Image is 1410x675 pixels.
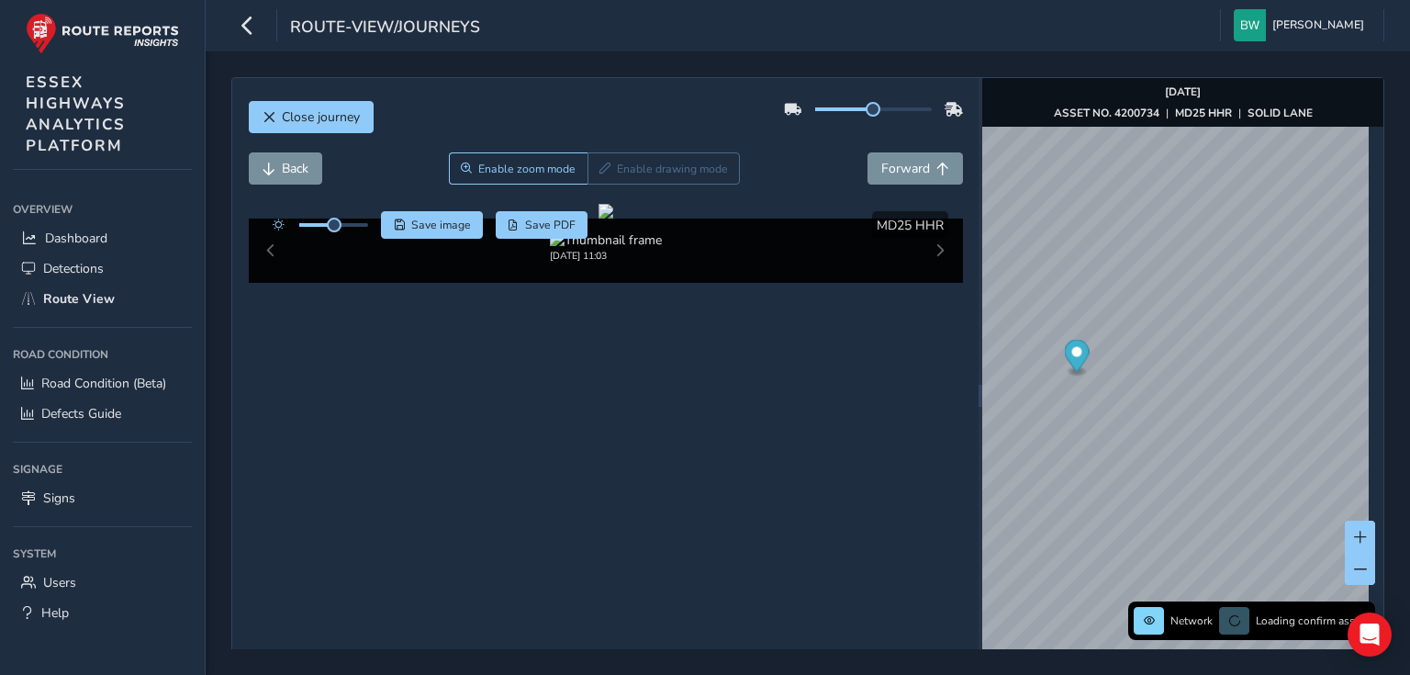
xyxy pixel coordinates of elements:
span: Route View [43,290,115,308]
a: Signs [13,483,192,513]
div: Overview [13,196,192,223]
span: [PERSON_NAME] [1272,9,1364,41]
a: Route View [13,284,192,314]
strong: [DATE] [1165,84,1201,99]
span: Network [1170,613,1213,628]
span: Forward [881,160,930,177]
strong: ASSET NO. 4200734 [1054,106,1159,120]
div: Signage [13,456,192,483]
span: Defects Guide [41,405,121,422]
span: MD25 HHR [877,217,944,234]
span: Signs [43,489,75,507]
div: Map marker [1065,340,1090,377]
a: Dashboard [13,223,192,253]
a: Road Condition (Beta) [13,368,192,399]
a: Detections [13,253,192,284]
span: Back [282,160,308,177]
img: rr logo [26,13,179,54]
a: Users [13,568,192,598]
div: System [13,540,192,568]
div: [DATE] 11:03 [550,249,662,263]
span: ESSEX HIGHWAYS ANALYTICS PLATFORM [26,72,126,156]
span: route-view/journeys [290,16,480,41]
span: Help [41,604,69,622]
span: Close journey [282,108,360,126]
img: diamond-layout [1234,9,1266,41]
button: Close journey [249,101,374,133]
span: Enable zoom mode [478,162,576,176]
span: Road Condition (Beta) [41,375,166,392]
button: [PERSON_NAME] [1234,9,1371,41]
span: Users [43,574,76,591]
strong: MD25 HHR [1175,106,1232,120]
button: Save [381,211,483,239]
img: Thumbnail frame [550,231,662,249]
div: | | [1054,106,1313,120]
button: Zoom [449,152,587,185]
a: Defects Guide [13,399,192,429]
span: Save image [411,218,471,232]
a: Help [13,598,192,628]
span: Dashboard [45,230,107,247]
button: Back [249,152,322,185]
button: Forward [867,152,963,185]
span: Detections [43,260,104,277]
span: Save PDF [525,218,576,232]
strong: SOLID LANE [1248,106,1313,120]
span: Loading confirm assets [1256,613,1370,628]
button: PDF [496,211,588,239]
div: Open Intercom Messenger [1348,613,1392,657]
div: Road Condition [13,341,192,368]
